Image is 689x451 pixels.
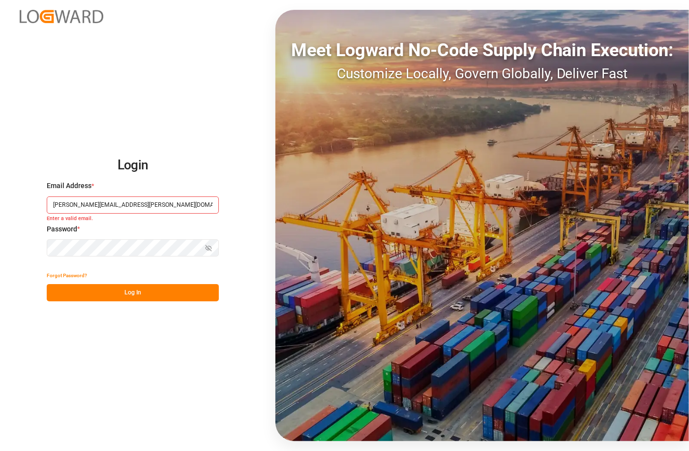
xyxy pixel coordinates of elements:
[47,284,219,301] button: Log In
[275,64,689,84] div: Customize Locally, Govern Globally, Deliver Fast
[47,181,91,191] span: Email Address
[47,267,87,284] button: Forgot Password?
[20,10,103,23] img: Logward_new_orange.png
[47,215,219,224] small: Enter a valid email.
[47,224,77,234] span: Password
[47,196,219,214] input: Enter your email
[47,150,219,181] h2: Login
[275,37,689,64] div: Meet Logward No-Code Supply Chain Execution:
